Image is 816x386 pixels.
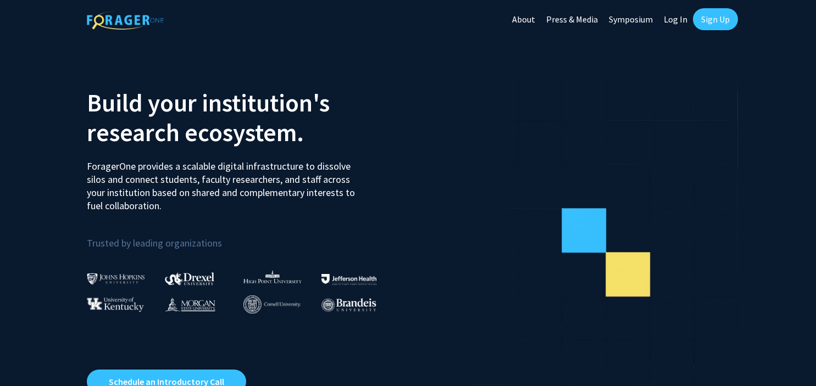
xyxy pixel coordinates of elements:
[321,274,376,284] img: Thomas Jefferson University
[165,272,214,285] img: Drexel University
[87,297,144,312] img: University of Kentucky
[321,298,376,312] img: Brandeis University
[243,270,302,283] img: High Point University
[87,88,400,147] h2: Build your institution's research ecosystem.
[165,297,215,311] img: Morgan State University
[243,295,301,314] img: Cornell University
[693,8,738,30] a: Sign Up
[87,152,363,212] p: ForagerOne provides a scalable digital infrastructure to dissolve silos and connect students, fac...
[87,221,400,251] p: Trusted by leading organizations
[87,273,145,284] img: Johns Hopkins University
[87,10,164,30] img: ForagerOne Logo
